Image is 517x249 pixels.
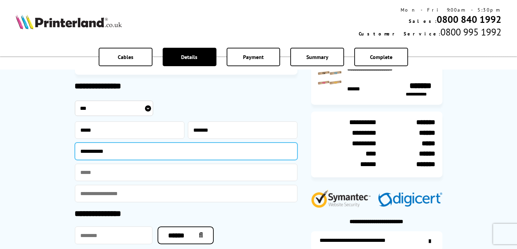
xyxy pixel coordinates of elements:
[181,54,198,60] span: Details
[437,13,501,26] a: 0800 840 1992
[440,26,501,38] span: 0800 995 1992
[370,54,392,60] span: Complete
[409,18,437,24] span: Sales:
[16,14,122,29] img: Printerland Logo
[359,7,501,13] div: Mon - Fri 9:00am - 5:30pm
[359,31,440,37] span: Customer Service:
[243,54,264,60] span: Payment
[118,54,133,60] span: Cables
[306,54,328,60] span: Summary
